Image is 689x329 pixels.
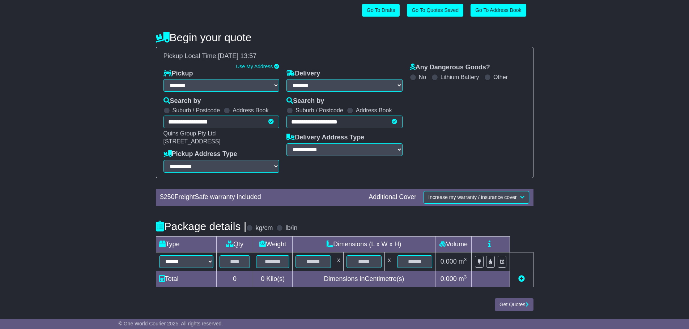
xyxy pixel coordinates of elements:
sup: 3 [464,257,467,262]
div: Additional Cover [365,193,420,201]
label: Lithium Battery [441,74,479,81]
span: Increase my warranty / insurance cover [428,194,516,200]
span: [STREET_ADDRESS] [163,138,221,144]
label: kg/cm [255,224,273,232]
span: 0 [261,275,264,282]
label: Pickup Address Type [163,150,237,158]
h4: Package details | [156,220,247,232]
span: 0.000 [441,275,457,282]
td: Dimensions (L x W x H) [293,236,435,252]
sup: 3 [464,274,467,280]
label: Delivery Address Type [286,134,364,142]
td: 0 [216,271,253,287]
label: Suburb / Postcode [173,107,220,114]
a: Go To Address Book [471,4,526,17]
button: Increase my warranty / insurance cover [424,191,529,204]
td: Kilo(s) [253,271,293,287]
a: Go To Quotes Saved [407,4,463,17]
td: Dimensions in Centimetre(s) [293,271,435,287]
span: 250 [164,193,175,200]
label: Search by [286,97,324,105]
td: Qty [216,236,253,252]
div: Pickup Local Time: [160,52,529,60]
td: Total [156,271,216,287]
a: Use My Address [236,64,273,69]
label: Other [493,74,508,81]
span: 0.000 [441,258,457,265]
label: No [419,74,426,81]
label: Search by [163,97,201,105]
td: x [334,252,343,271]
span: m [459,275,467,282]
label: Pickup [163,70,193,78]
td: Type [156,236,216,252]
label: Delivery [286,70,320,78]
h4: Begin your quote [156,31,533,43]
label: lb/in [285,224,297,232]
div: $ FreightSafe warranty included [157,193,365,201]
label: Address Book [233,107,269,114]
span: m [459,258,467,265]
a: Go To Drafts [362,4,400,17]
a: Add new item [518,275,525,282]
span: © One World Courier 2025. All rights reserved. [119,321,223,326]
label: Address Book [356,107,392,114]
span: Quins Group Pty Ltd [163,130,216,137]
label: Any Dangerous Goods? [410,64,490,72]
label: Suburb / Postcode [295,107,343,114]
span: [DATE] 13:57 [218,52,257,60]
td: x [385,252,394,271]
td: Weight [253,236,293,252]
td: Volume [435,236,472,252]
button: Get Quotes [495,298,533,311]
